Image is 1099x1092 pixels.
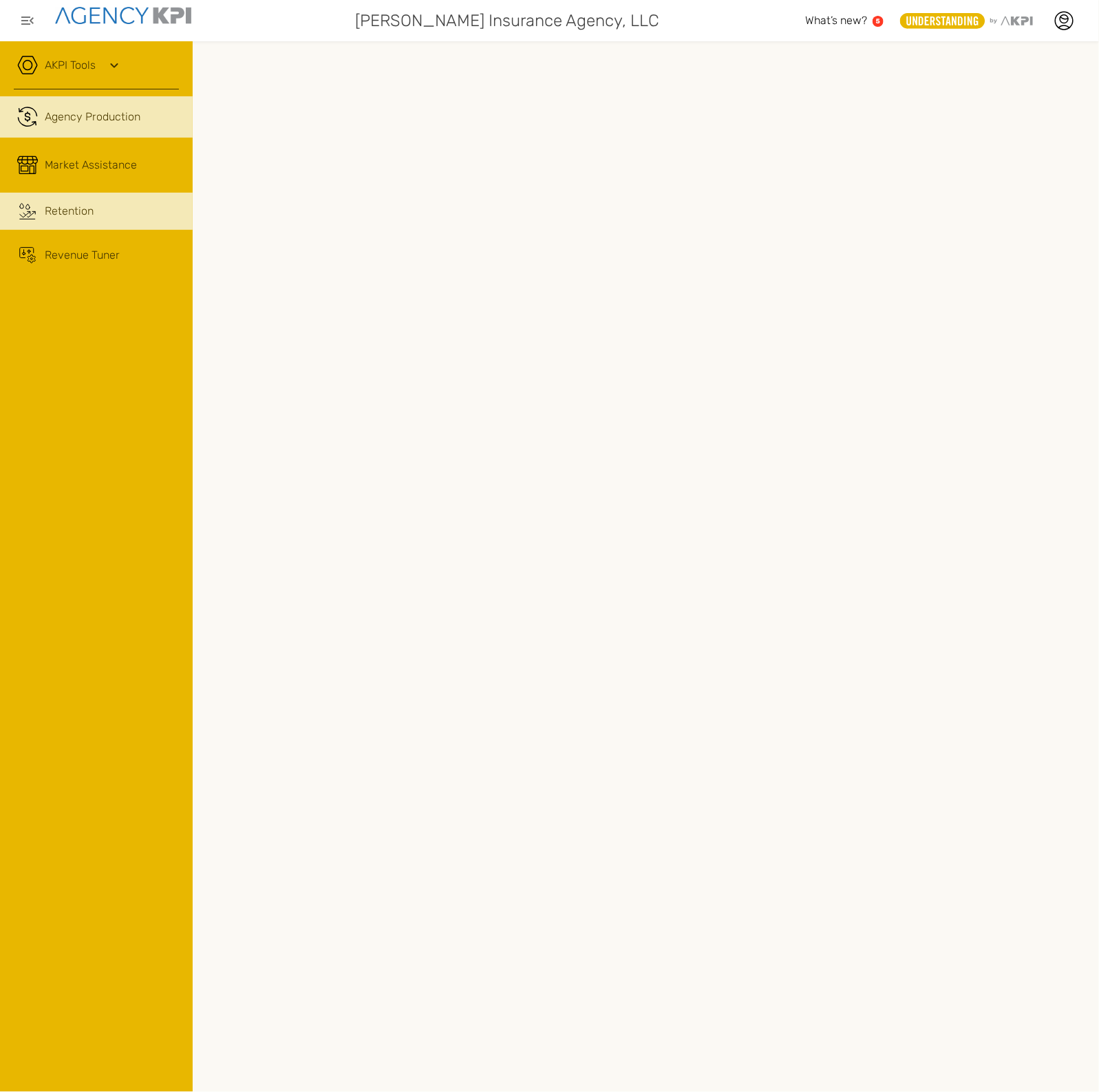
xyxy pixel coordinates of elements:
[45,247,120,264] span: Revenue Tuner
[45,109,140,125] div: Agency Production
[45,57,96,74] a: AKPI Tools
[45,157,137,173] span: Market Assistance
[355,8,659,33] span: [PERSON_NAME] Insurance Agency, LLC
[55,7,191,24] img: agencykpi-logo-550x69-2d9e3fa8.png
[876,17,880,25] text: 5
[45,203,94,220] div: Retention
[873,16,884,27] a: 5
[805,14,867,27] span: What’s new?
